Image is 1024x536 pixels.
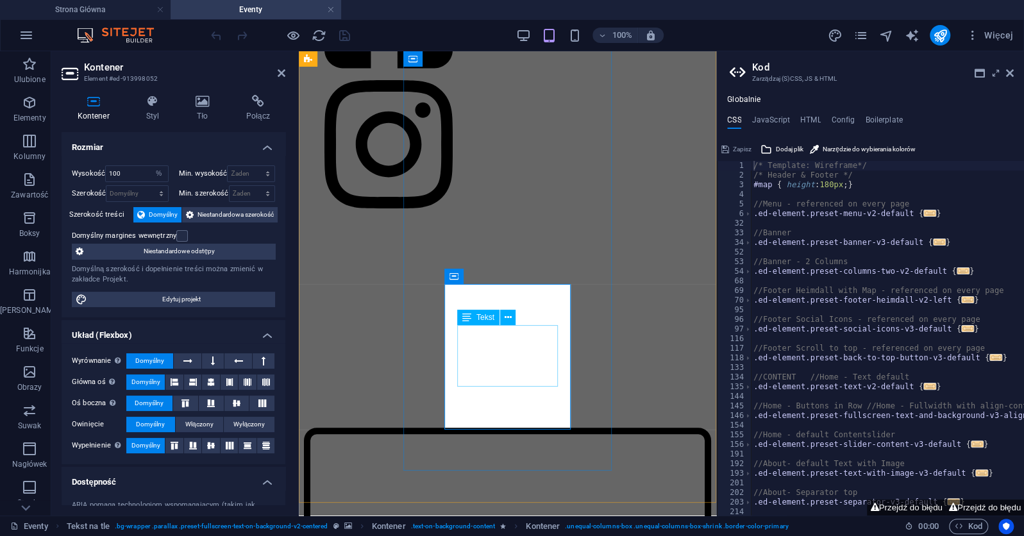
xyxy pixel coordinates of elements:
h4: Rozmiar [62,132,285,155]
i: Strony (Ctrl+Alt+S) [853,28,868,43]
div: 134 [718,373,752,382]
span: ... [947,498,960,505]
label: Owinięcie [72,417,126,432]
i: Ten element jest konfigurowalnym ustawieniem wstępnym [333,523,339,530]
span: . text-on-background-content [411,519,496,534]
span: Kod [955,519,982,534]
span: Kliknij, aby zaznaczyć. Kliknij dwukrotnie, aby edytować [526,519,560,534]
div: 69 [718,286,752,296]
div: 145 [718,401,752,411]
h4: HTML [800,115,821,130]
button: Włączony [176,417,223,432]
button: Domyślny [133,207,181,222]
span: Narzędzie do wybierania kolorów [823,142,916,157]
div: 135 [718,382,752,392]
div: 154 [718,421,752,430]
span: 00 00 [918,519,938,534]
i: Nawigator [879,28,894,43]
div: 155 [718,430,752,440]
label: Oś boczna [72,396,126,411]
div: 203 [718,498,752,507]
span: Niestandardowe odstępy [87,244,271,259]
span: . unequal-columns-box .unequal-columns-box-shrink .border-color-primary [565,519,789,534]
button: Wyłączony [224,417,274,432]
span: Niestandardowa szerokość [197,207,274,222]
span: Domyślny [135,396,164,411]
div: 1 [718,161,752,171]
h6: 100% [612,28,632,43]
span: ... [971,440,984,448]
label: Wypełnienie [72,438,126,453]
p: Obrazy [17,382,42,392]
p: Elementy [13,113,46,123]
i: Ten element zawiera tło [344,523,352,530]
span: Dodaj plik [776,142,803,157]
button: Domyślny [126,353,173,369]
div: 202 [718,488,752,498]
button: reload [311,28,326,43]
div: 68 [718,276,752,286]
div: 54 [718,267,752,276]
span: ... [957,267,969,274]
p: Funkcje [16,344,44,354]
span: ... [923,383,936,390]
h4: Globalnie [727,95,760,105]
i: Element zawiera animację [500,523,506,530]
label: Wysokość [72,170,105,177]
h4: Boilerplate [865,115,903,130]
h3: Zarządzaj (S)CSS, JS & HTML [752,73,988,85]
span: ... [961,296,974,303]
span: Włączony [185,417,214,432]
span: Kliknij, aby zaznaczyć. Kliknij dwukrotnie, aby edytować [67,519,110,534]
p: Boksy [19,228,40,239]
p: Suwak [18,421,42,431]
h2: Kod [752,62,1014,73]
h4: Układ (Flexbox) [62,320,285,343]
span: ... [975,469,988,476]
div: 95 [718,305,752,315]
p: Nagłówek [12,459,47,469]
i: Po zmianie rozmiaru automatycznie dostosowuje poziom powiększenia do wybranego urządzenia. [645,29,657,41]
h4: Eventy [171,3,341,17]
button: Domyślny [126,417,175,432]
label: Min. wysokość [179,170,228,177]
button: Usercentrics [998,519,1014,534]
button: Dodaj plik [759,142,805,157]
span: Tekst [476,314,494,321]
span: ... [961,325,974,332]
div: 133 [718,363,752,373]
button: Przejdź do błędu [867,499,945,515]
button: Przejdź do błędu [946,499,1024,515]
label: Domyślny margines wewnętrzny [72,228,176,244]
div: 52 [718,247,752,257]
button: Więcej [961,25,1018,46]
div: 117 [718,344,752,353]
img: Editor Logo [74,28,170,43]
div: 193 [718,469,752,478]
p: Ulubione [14,74,46,85]
h4: Dostępność [62,467,285,490]
span: Wyłączony [233,417,265,432]
i: Projekt (Ctrl+Alt+Y) [828,28,843,43]
p: Harmonijka [9,267,51,277]
div: 96 [718,315,752,324]
div: 97 [718,324,752,334]
span: ... [989,354,1002,361]
h6: Czas sesji [905,519,939,534]
p: Zawartość [11,190,48,200]
label: Szerokość treści [69,207,133,222]
div: 191 [718,449,752,459]
span: Domyślny [131,374,160,390]
div: 5 [718,199,752,209]
label: Główna oś [72,374,126,390]
h4: Połącz [230,95,285,122]
h4: JavaScript [751,115,789,130]
i: Przeładuj stronę [312,28,326,43]
div: 2 [718,171,752,180]
button: Kliknij tutaj, aby wyjść z trybu podglądu i kontynuować edycję [285,28,301,43]
div: 118 [718,353,752,363]
span: : [927,521,929,531]
div: 4 [718,190,752,199]
div: 3 [718,180,752,190]
i: AI Writer [905,28,919,43]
